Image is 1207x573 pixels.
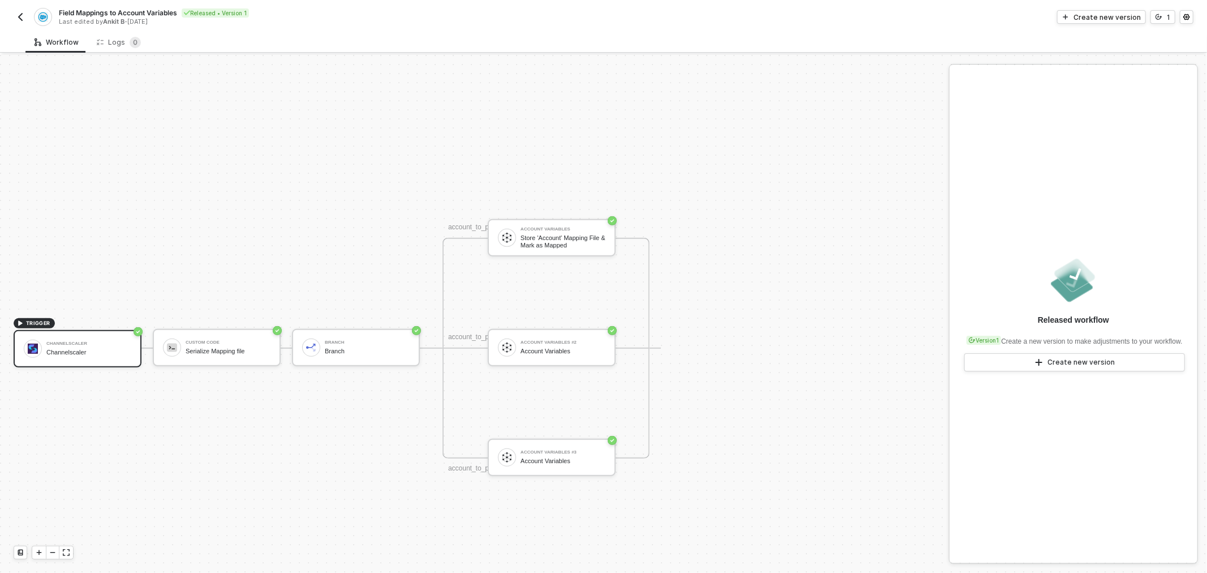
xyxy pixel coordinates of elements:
div: Account Variables [521,457,605,465]
div: Logs [97,37,141,48]
img: back [16,12,25,22]
span: Ankit B [103,18,124,25]
div: Serialize Mapping file [186,348,270,355]
div: 1 [1167,12,1170,22]
div: Custom Code [186,340,270,345]
div: Channelscaler [46,341,131,346]
span: icon-versioning [969,337,976,344]
div: account_to_partner (BATCH) [448,463,516,474]
span: icon-success-page [134,327,143,336]
div: Released • Version 1 [182,8,249,18]
div: account_to_partner (CREATE) [448,222,516,233]
span: icon-versioning [1156,14,1162,20]
div: Branch [325,348,410,355]
div: Create new version [1073,12,1141,22]
div: Account Variables #3 [521,450,605,455]
div: Store 'Account' Mapping File & Mark as Mapped [521,234,605,249]
div: Channelscaler [46,349,131,356]
div: account_to_partner (UPDATE) [448,332,516,343]
button: Create new version [1057,10,1146,24]
sup: 0 [130,37,141,48]
span: Field Mappings to Account Variables [59,8,177,18]
button: back [14,10,27,24]
span: icon-play [17,320,24,327]
div: Released workflow [1038,314,1109,326]
img: released.png [1049,255,1098,305]
img: integration-icon [38,12,48,22]
button: 1 [1150,10,1175,24]
div: Account Variables [521,227,605,232]
span: icon-minus [49,549,56,556]
span: icon-success-page [273,326,282,335]
div: Create new version [1048,358,1115,367]
div: Create a new version to make adjustments to your workflow. [964,330,1182,347]
span: icon-success-page [608,216,617,225]
img: icon [502,452,512,463]
img: icon [502,343,512,353]
span: icon-settings [1183,14,1190,20]
div: Account Variables [521,348,605,355]
div: Workflow [35,38,79,47]
span: icon-play [36,549,42,556]
span: icon-play [1062,14,1069,20]
img: icon [167,343,177,353]
button: Create new version [964,353,1185,371]
img: icon [502,233,512,243]
div: Version 1 [967,336,1001,345]
img: icon [306,343,316,353]
span: icon-play [1034,358,1043,367]
span: icon-expand [63,549,70,556]
div: Branch [325,340,410,345]
span: icon-success-page [608,326,617,335]
div: Account Variables #2 [521,340,605,345]
span: icon-success-page [412,326,421,335]
img: icon [28,344,38,354]
div: Last edited by - [DATE] [59,18,603,26]
span: icon-success-page [608,436,617,445]
span: TRIGGER [26,319,50,328]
